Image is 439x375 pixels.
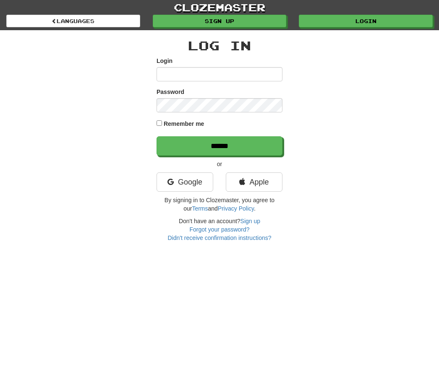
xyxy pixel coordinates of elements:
h2: Log In [157,39,282,52]
label: Login [157,57,172,65]
a: Privacy Policy [218,205,254,212]
a: Didn't receive confirmation instructions? [167,234,271,241]
p: or [157,160,282,168]
a: Languages [6,15,140,27]
a: Sign up [153,15,287,27]
a: Terms [192,205,208,212]
a: Forgot your password? [189,226,249,233]
a: Sign up [240,218,260,224]
p: By signing in to Clozemaster, you agree to our and . [157,196,282,213]
a: Google [157,172,213,192]
label: Password [157,88,184,96]
div: Don't have an account? [157,217,282,242]
a: Apple [226,172,282,192]
label: Remember me [164,120,204,128]
a: Login [299,15,433,27]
